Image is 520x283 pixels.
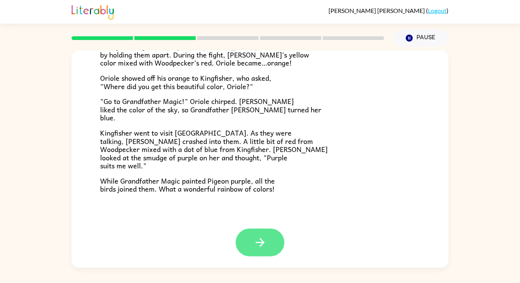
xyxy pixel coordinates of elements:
[100,72,271,92] span: Oriole showed off his orange to Kingfisher, who asked, "Where did you get this beautiful color, O...
[100,175,275,195] span: While Grandfather Magic painted Pigeon purple, all the birds joined them. What a wonderful rainbo...
[100,96,321,123] span: "Go to Grandfather Magic!" Oriole chirped. [PERSON_NAME] liked the color of the sky, so Grandfath...
[428,7,447,14] a: Logout
[393,29,448,47] button: Pause
[329,7,426,14] span: [PERSON_NAME] [PERSON_NAME]
[72,3,114,20] img: Literably
[100,127,328,171] span: Kingfisher went to visit [GEOGRAPHIC_DATA]. As they were talking, [PERSON_NAME] crashed into them...
[329,7,448,14] div: ( )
